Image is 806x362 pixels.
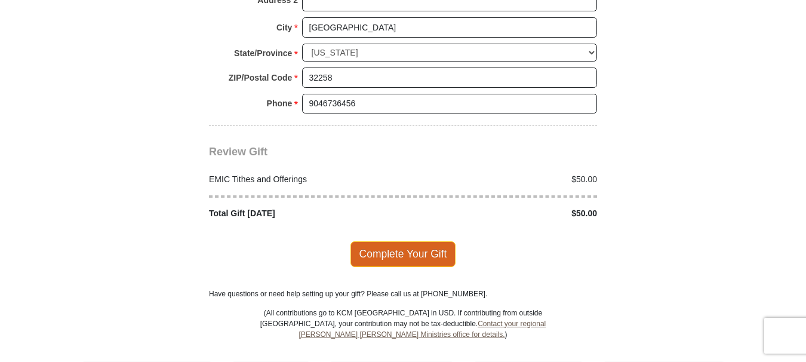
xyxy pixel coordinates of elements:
[229,69,293,86] strong: ZIP/Postal Code
[260,308,546,361] p: (All contributions go to KCM [GEOGRAPHIC_DATA] in USD. If contributing from outside [GEOGRAPHIC_D...
[234,45,292,62] strong: State/Province
[299,320,546,339] a: Contact your regional [PERSON_NAME] [PERSON_NAME] Ministries office for details.
[203,207,404,220] div: Total Gift [DATE]
[403,207,604,220] div: $50.00
[203,173,404,186] div: EMIC Tithes and Offerings
[403,173,604,186] div: $50.00
[350,241,456,266] span: Complete Your Gift
[276,19,292,36] strong: City
[209,289,597,299] p: Have questions or need help setting up your gift? Please call us at [PHONE_NUMBER].
[267,95,293,112] strong: Phone
[209,146,267,158] span: Review Gift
